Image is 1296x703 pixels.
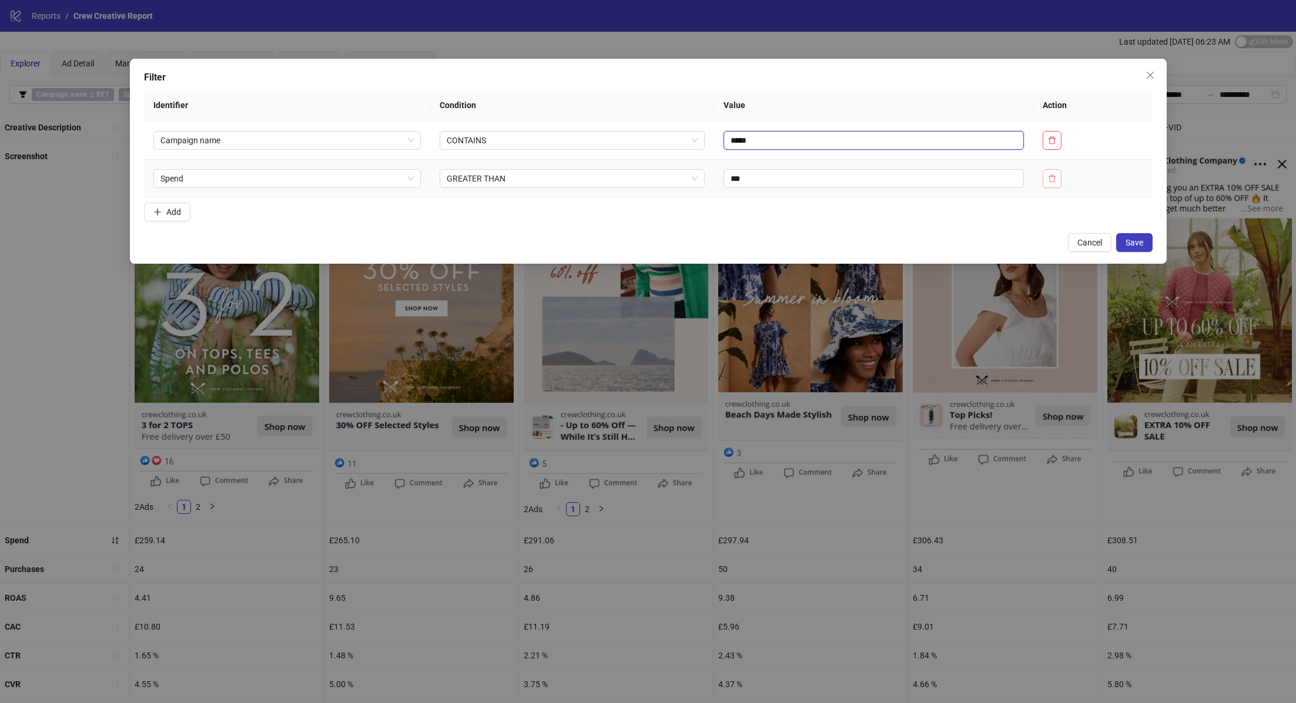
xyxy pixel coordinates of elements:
[430,89,714,122] th: Condition
[160,170,414,187] span: Spend
[144,203,190,221] button: Add
[1126,238,1143,247] span: Save
[714,89,1033,122] th: Value
[1048,136,1056,144] span: delete
[1141,66,1160,85] button: Close
[144,70,1153,85] div: Filter
[447,132,697,149] span: CONTAINS
[1116,233,1153,252] button: Save
[144,89,431,122] th: Identifier
[1048,174,1056,183] span: delete
[1146,70,1155,80] span: close
[1077,238,1102,247] span: Cancel
[1033,89,1152,122] th: Action
[447,170,697,187] span: GREATER THAN
[160,132,414,149] span: Campaign name
[153,208,162,216] span: plus
[166,207,181,217] span: Add
[1068,233,1111,252] button: Cancel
